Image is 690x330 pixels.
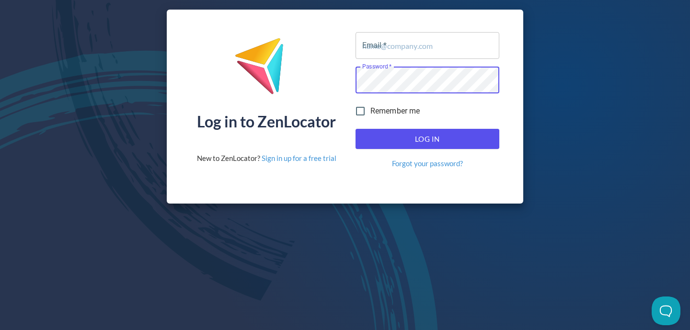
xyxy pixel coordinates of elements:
[392,159,463,169] a: Forgot your password?
[370,105,420,117] span: Remember me
[262,154,336,162] a: Sign in up for a free trial
[197,153,336,163] div: New to ZenLocator?
[652,296,680,325] iframe: Toggle Customer Support
[356,32,499,59] input: name@company.com
[356,129,499,149] button: Log In
[366,133,489,145] span: Log In
[197,114,336,129] div: Log in to ZenLocator
[234,37,299,102] img: ZenLocator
